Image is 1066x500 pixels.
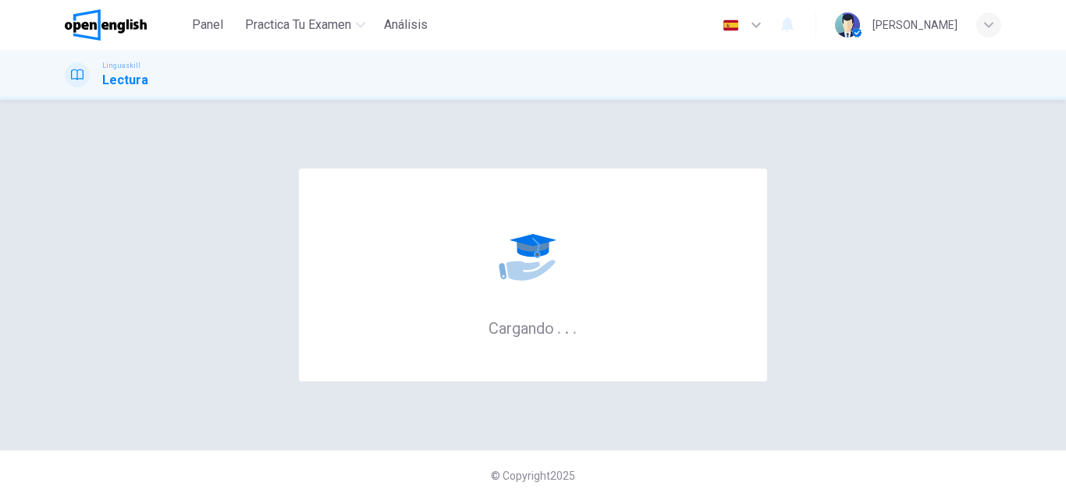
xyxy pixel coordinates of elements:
[489,317,577,338] h6: Cargando
[102,60,140,71] span: Linguaskill
[491,470,575,482] span: © Copyright 2025
[245,16,351,34] span: Practica tu examen
[192,16,223,34] span: Panel
[102,71,148,90] h1: Lectura
[572,314,577,339] h6: .
[239,11,371,39] button: Practica tu examen
[65,9,147,41] img: OpenEnglish logo
[564,314,570,339] h6: .
[872,16,958,34] div: [PERSON_NAME]
[378,11,434,39] button: Análisis
[384,16,428,34] span: Análisis
[721,20,741,31] img: es
[835,12,860,37] img: Profile picture
[556,314,562,339] h6: .
[183,11,233,39] button: Panel
[65,9,183,41] a: OpenEnglish logo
